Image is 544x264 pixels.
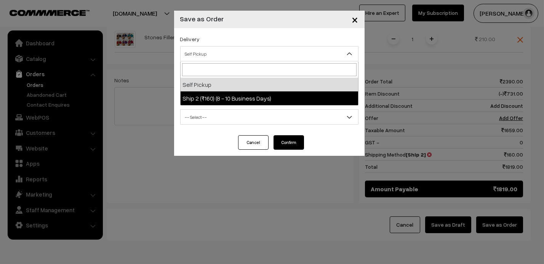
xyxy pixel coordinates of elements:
[274,135,304,150] button: Confirm
[180,46,358,61] span: Self Pickup
[181,47,358,61] span: Self Pickup
[238,135,269,150] button: Cancel
[180,35,200,43] label: Delivery
[352,12,358,26] span: ×
[180,109,358,125] span: -- Select --
[346,8,365,31] button: Close
[181,91,358,105] li: Ship 2 (₹160) (8 - 10 Business Days)
[180,14,224,24] h4: Save as Order
[181,110,358,124] span: -- Select --
[181,78,358,91] li: Self Pickup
